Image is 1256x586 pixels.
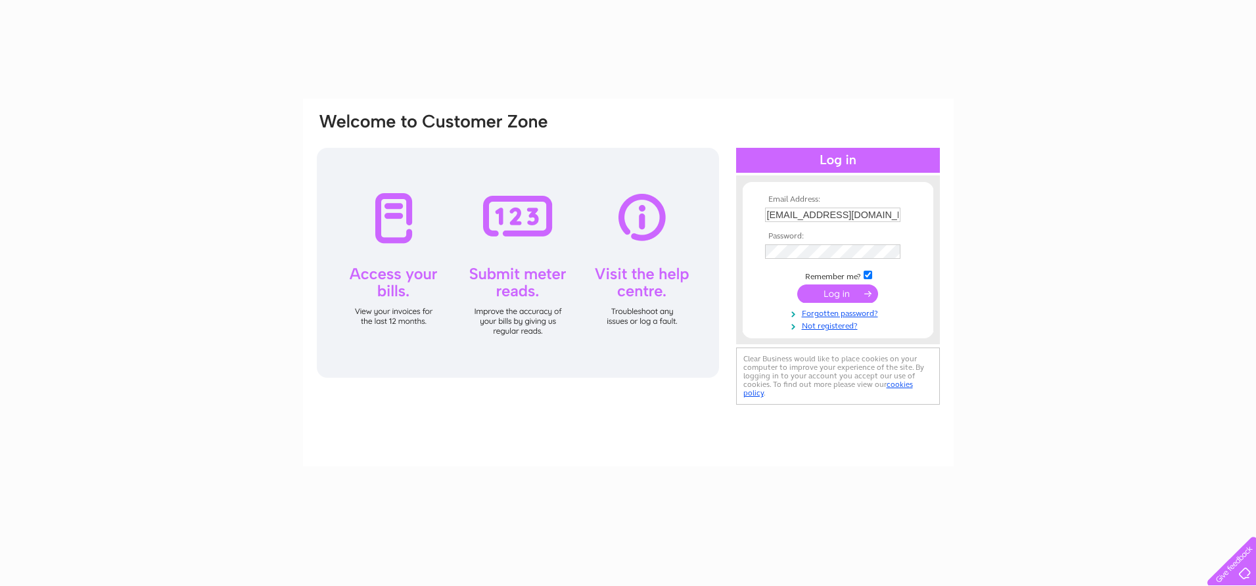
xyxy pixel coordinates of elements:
[765,306,914,319] a: Forgotten password?
[762,232,914,241] th: Password:
[797,284,878,303] input: Submit
[765,319,914,331] a: Not registered?
[762,195,914,204] th: Email Address:
[736,348,940,405] div: Clear Business would like to place cookies on your computer to improve your experience of the sit...
[762,269,914,282] td: Remember me?
[743,380,913,397] a: cookies policy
